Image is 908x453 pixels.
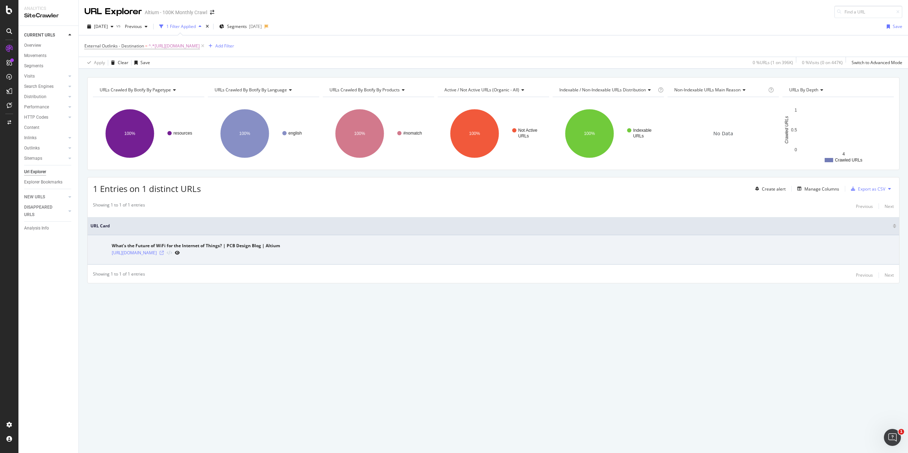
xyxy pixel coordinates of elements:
[84,21,116,32] button: [DATE]
[94,23,108,29] span: 2024 Jan. 13th
[24,12,73,20] div: SiteCrawler
[93,103,204,164] svg: A chart.
[24,145,66,152] a: Outlinks
[249,23,262,29] div: [DATE]
[553,103,664,164] svg: A chart.
[24,93,46,101] div: Distribution
[834,6,902,18] input: Find a URL
[24,204,60,219] div: DISAPPEARED URLS
[112,243,280,249] div: What’s the Future of WiFi for the Internet of Things? | PCB Design Blog | Altium
[24,155,42,162] div: Sitemaps
[856,202,873,210] button: Previous
[124,131,135,136] text: 100%
[24,62,73,70] a: Segments
[354,131,365,136] text: 100%
[752,183,786,194] button: Create alert
[24,73,35,80] div: Visits
[633,128,652,133] text: Indexable
[24,42,41,49] div: Overview
[122,21,150,32] button: Previous
[24,179,62,186] div: Explorer Bookmarks
[94,60,105,66] div: Apply
[24,83,66,90] a: Search Engines
[835,158,862,163] text: Crawled URLs
[149,41,200,51] span: ^.*[URL][DOMAIN_NAME]
[856,272,873,278] div: Previous
[84,6,142,18] div: URL Explorer
[784,116,789,143] text: Crawled URLs
[804,186,839,192] div: Manage Columns
[24,124,39,131] div: Content
[24,193,45,201] div: NEW URLS
[108,57,128,68] button: Clear
[885,203,894,209] div: Next
[24,225,73,232] a: Analysis Info
[24,83,54,90] div: Search Engines
[24,42,73,49] a: Overview
[24,103,49,111] div: Performance
[24,193,66,201] a: NEW URLS
[206,42,234,50] button: Add Filter
[673,84,767,96] h4: Non-Indexable URLs Main Reason
[204,23,210,30] div: times
[112,249,157,256] a: [URL][DOMAIN_NAME]
[884,21,902,32] button: Save
[330,87,400,93] span: URLs Crawled By Botify By products
[24,114,66,121] a: HTTP Codes
[24,93,66,101] a: Distribution
[885,272,894,278] div: Next
[403,131,422,136] text: #nomatch
[762,186,786,192] div: Create alert
[24,145,40,152] div: Outlinks
[175,249,180,256] a: URL Inspection
[215,43,234,49] div: Add Filter
[100,87,171,93] span: URLs Crawled By Botify By pagetype
[893,23,902,29] div: Save
[782,103,894,164] div: A chart.
[323,103,434,164] svg: A chart.
[24,225,49,232] div: Analysis Info
[794,147,797,152] text: 0
[156,21,204,32] button: 1 Filter Applied
[93,271,145,279] div: Showing 1 to 1 of 1 entries
[559,87,646,93] span: Indexable / Non-Indexable URLs distribution
[518,128,537,133] text: Not Active
[713,130,733,137] span: No Data
[208,103,319,164] div: A chart.
[24,168,73,176] a: Url Explorer
[24,6,73,12] div: Analytics
[443,84,543,96] h4: Active / Not Active URLs
[24,134,66,142] a: Inlinks
[674,87,741,93] span: Non-Indexable URLs Main Reason
[789,87,818,93] span: URLs by Depth
[24,114,48,121] div: HTTP Codes
[794,185,839,193] button: Manage Columns
[885,202,894,210] button: Next
[84,43,144,49] span: External Outlinks - Destination
[90,243,108,256] img: main image
[848,183,885,194] button: Export as CSV
[438,103,549,164] svg: A chart.
[24,52,46,60] div: Movements
[132,57,150,68] button: Save
[885,271,894,279] button: Next
[842,152,845,157] text: 4
[166,23,196,29] div: 1 Filter Applied
[173,131,192,136] text: resources
[24,179,73,186] a: Explorer Bookmarks
[788,84,887,96] h4: URLs by Depth
[884,429,901,446] iframe: Intercom live chat
[849,57,902,68] button: Switch to Advanced Mode
[216,21,265,32] button: Segments[DATE]
[852,60,902,66] div: Switch to Advanced Mode
[93,183,201,194] span: 1 Entries on 1 distinct URLs
[24,52,73,60] a: Movements
[558,84,657,96] h4: Indexable / Non-Indexable URLs Distribution
[24,103,66,111] a: Performance
[116,23,122,29] span: vs
[24,204,66,219] a: DISAPPEARED URLS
